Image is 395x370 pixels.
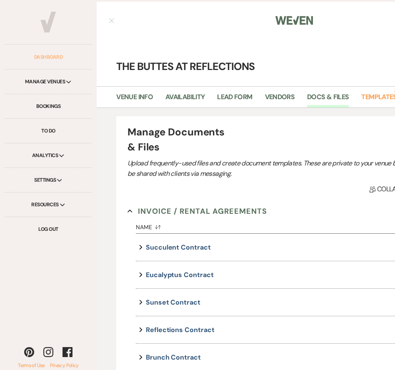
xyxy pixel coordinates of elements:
button: Reflections Contract [146,324,214,335]
button: expand [136,324,146,335]
button: expand [136,269,146,280]
a: To Do [5,119,92,143]
div: Analytics [5,143,92,168]
a: Bookings [5,94,92,119]
a: Log Out [5,217,92,241]
button: expand [136,297,146,308]
a: Availability [165,92,205,107]
a: Dashboard [5,45,92,70]
button: Brunch Contract [146,352,201,363]
button: Succulent Contract [146,242,211,253]
a: Terms of Use [18,362,45,369]
a: Venue Info [116,92,153,107]
img: Weven Logo [275,12,313,29]
div: Manage Venues [5,70,92,94]
button: expand [136,242,146,253]
a: Docs & Files [307,92,349,107]
a: Lead Form [217,92,252,107]
button: Eucalyptus Contract [146,269,213,280]
a: Privacy Policy [45,362,79,369]
h4: Manage Documents & Files [127,125,232,155]
button: Sunset Contract [146,297,200,308]
button: expand [136,352,146,363]
button: Invoice / Rental Agreements [127,205,267,217]
div: Settings [5,168,92,192]
a: Vendors [265,92,295,107]
div: Resources [5,192,92,217]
